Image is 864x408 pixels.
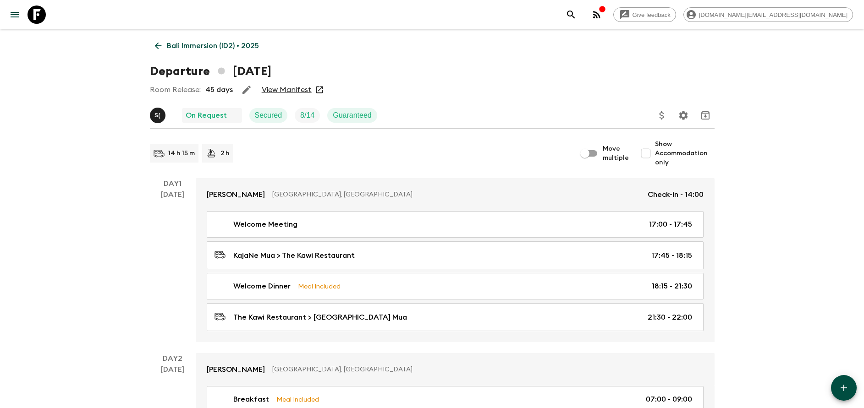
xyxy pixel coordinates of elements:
[150,37,264,55] a: Bali Immersion (ID2) • 2025
[272,190,640,199] p: [GEOGRAPHIC_DATA], [GEOGRAPHIC_DATA]
[295,108,320,123] div: Trip Fill
[220,149,230,158] p: 2 h
[651,250,692,261] p: 17:45 - 18:15
[233,250,355,261] p: KajaNe Mua > The Kawi Restaurant
[6,5,24,24] button: menu
[648,312,692,323] p: 21:30 - 22:00
[207,241,704,269] a: KajaNe Mua > The Kawi Restaurant17:45 - 18:15
[333,110,372,121] p: Guaranteed
[262,85,312,94] a: View Manifest
[167,40,259,51] p: Bali Immersion (ID2) • 2025
[272,365,696,374] p: [GEOGRAPHIC_DATA], [GEOGRAPHIC_DATA]
[233,394,269,405] p: Breakfast
[207,189,265,200] p: [PERSON_NAME]
[161,189,184,342] div: [DATE]
[276,394,319,404] p: Meal Included
[150,353,196,364] p: Day 2
[683,7,853,22] div: [DOMAIN_NAME][EMAIL_ADDRESS][DOMAIN_NAME]
[233,312,407,323] p: The Kawi Restaurant > [GEOGRAPHIC_DATA] Mua
[655,140,715,167] span: Show Accommodation only
[300,110,314,121] p: 8 / 14
[653,106,671,125] button: Update Price, Early Bird Discount and Costs
[207,364,265,375] p: [PERSON_NAME]
[603,144,629,163] span: Move multiple
[694,11,853,18] span: [DOMAIN_NAME][EMAIL_ADDRESS][DOMAIN_NAME]
[696,106,715,125] button: Archive (Completed, Cancelled or Unsynced Departures only)
[249,108,288,123] div: Secured
[186,110,227,121] p: On Request
[652,281,692,292] p: 18:15 - 21:30
[233,219,297,230] p: Welcome Meeting
[646,394,692,405] p: 07:00 - 09:00
[150,62,271,81] h1: Departure [DATE]
[205,84,233,95] p: 45 days
[207,273,704,299] a: Welcome DinnerMeal Included18:15 - 21:30
[168,149,195,158] p: 14 h 15 m
[207,303,704,331] a: The Kawi Restaurant > [GEOGRAPHIC_DATA] Mua21:30 - 22:00
[150,84,201,95] p: Room Release:
[150,108,167,123] button: S(
[298,281,341,291] p: Meal Included
[154,112,160,119] p: S (
[150,110,167,118] span: Shandy (Putu) Sandhi Astra Juniawan
[150,178,196,189] p: Day 1
[649,219,692,230] p: 17:00 - 17:45
[196,178,715,211] a: [PERSON_NAME][GEOGRAPHIC_DATA], [GEOGRAPHIC_DATA]Check-in - 14:00
[207,211,704,238] a: Welcome Meeting17:00 - 17:45
[613,7,676,22] a: Give feedback
[233,281,291,292] p: Welcome Dinner
[674,106,693,125] button: Settings
[255,110,282,121] p: Secured
[196,353,715,386] a: [PERSON_NAME][GEOGRAPHIC_DATA], [GEOGRAPHIC_DATA]
[562,5,580,24] button: search adventures
[627,11,676,18] span: Give feedback
[648,189,704,200] p: Check-in - 14:00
